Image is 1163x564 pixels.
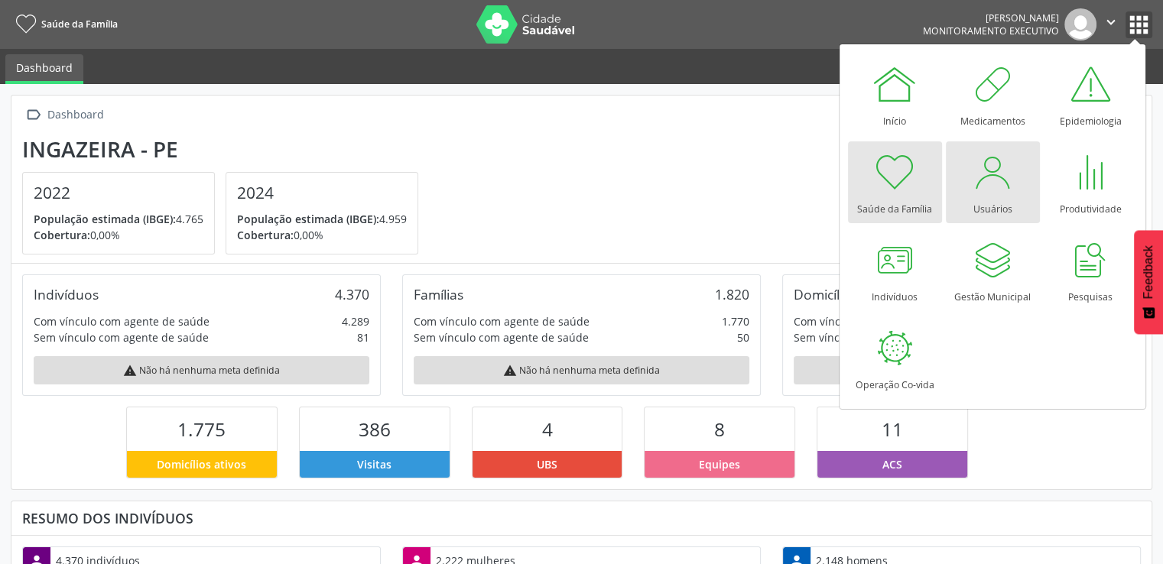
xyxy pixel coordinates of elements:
div: Não há nenhuma meta definida [34,356,369,384]
span: Cobertura: [237,228,294,242]
span: Monitoramento Executivo [923,24,1059,37]
div: Dashboard [44,104,106,126]
span: Equipes [699,456,740,472]
div: 1.770 [722,313,749,329]
img: img [1064,8,1096,41]
div: [PERSON_NAME] [923,11,1059,24]
p: 0,00% [237,227,407,243]
div: Não há nenhuma meta definida [794,356,1129,384]
div: Ingazeira - PE [22,137,429,162]
button: apps [1126,11,1152,38]
div: 1.820 [715,286,749,303]
div: 4.370 [335,286,369,303]
div: Com vínculo com agente de saúde [34,313,210,329]
a: Dashboard [5,54,83,84]
div: Sem vínculo com agente de saúde [794,329,969,345]
i: warning [503,364,517,378]
h4: 2022 [34,183,203,203]
div: Resumo dos indivíduos [22,510,1141,527]
span: Cobertura: [34,228,90,242]
div: 81 [357,329,369,345]
span: 386 [359,417,391,442]
span: Saúde da Família [41,18,118,31]
span: Feedback [1142,245,1155,299]
a: Operação Co-vida [848,317,942,399]
i:  [1103,14,1119,31]
a: Pesquisas [1044,229,1138,311]
div: Domicílios [794,286,857,303]
a:  Dashboard [22,104,106,126]
a: Saúde da Família [11,11,118,37]
div: Com vínculo com agente de saúde [414,313,590,329]
div: Sem vínculo com agente de saúde [414,329,589,345]
p: 4.765 [34,211,203,227]
p: 4.959 [237,211,407,227]
span: 11 [882,417,903,442]
span: Domicílios ativos [157,456,246,472]
span: População estimada (IBGE): [34,212,176,226]
p: 0,00% [34,227,203,243]
div: Com vínculo com agente de saúde [794,313,970,329]
i:  [22,104,44,126]
a: Saúde da Família [848,141,942,223]
span: ACS [882,456,902,472]
div: 4.289 [342,313,369,329]
a: Indivíduos [848,229,942,311]
span: Visitas [357,456,391,472]
div: 50 [737,329,749,345]
button: Feedback - Mostrar pesquisa [1134,230,1163,334]
span: 8 [714,417,725,442]
a: Usuários [946,141,1040,223]
a: Medicamentos [946,53,1040,135]
span: 1.775 [177,417,226,442]
span: População estimada (IBGE): [237,212,379,226]
div: Sem vínculo com agente de saúde [34,329,209,345]
a: Epidemiologia [1044,53,1138,135]
a: Gestão Municipal [946,229,1040,311]
i: warning [123,364,137,378]
span: 4 [542,417,553,442]
span: UBS [537,456,557,472]
h4: 2024 [237,183,407,203]
div: Famílias [414,286,463,303]
a: Produtividade [1044,141,1138,223]
button:  [1096,8,1126,41]
div: Indivíduos [34,286,99,303]
a: Início [848,53,942,135]
div: Não há nenhuma meta definida [414,356,749,384]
